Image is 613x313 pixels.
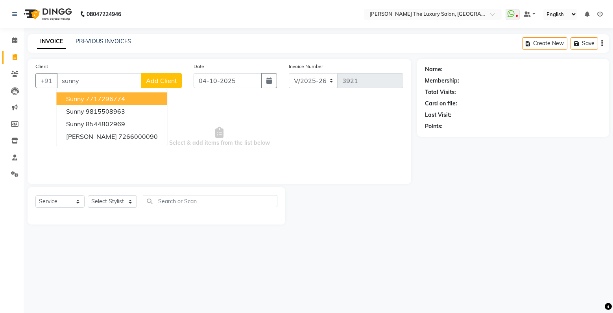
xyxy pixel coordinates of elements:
[76,38,131,45] a: PREVIOUS INVOICES
[66,133,117,140] span: [PERSON_NAME]
[425,111,451,119] div: Last Visit:
[86,95,125,103] ngb-highlight: 7717296774
[87,3,121,25] b: 08047224946
[35,98,403,176] span: Select & add items from the list below
[425,88,456,96] div: Total Visits:
[86,107,125,115] ngb-highlight: 9815508963
[37,35,66,49] a: INVOICE
[146,77,177,85] span: Add Client
[571,37,598,50] button: Save
[57,73,142,88] input: Search by Name/Mobile/Email/Code
[522,37,567,50] button: Create New
[66,120,84,128] span: sunny
[425,122,443,131] div: Points:
[143,195,277,207] input: Search or Scan
[66,107,84,115] span: sunny
[35,73,57,88] button: +91
[194,63,204,70] label: Date
[289,63,323,70] label: Invoice Number
[118,133,158,140] ngb-highlight: 7266000090
[141,73,182,88] button: Add Client
[86,120,125,128] ngb-highlight: 8544802969
[425,99,457,108] div: Card on file:
[35,63,48,70] label: Client
[20,3,74,25] img: logo
[425,65,443,74] div: Name:
[66,95,84,103] span: sunny
[425,77,459,85] div: Membership:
